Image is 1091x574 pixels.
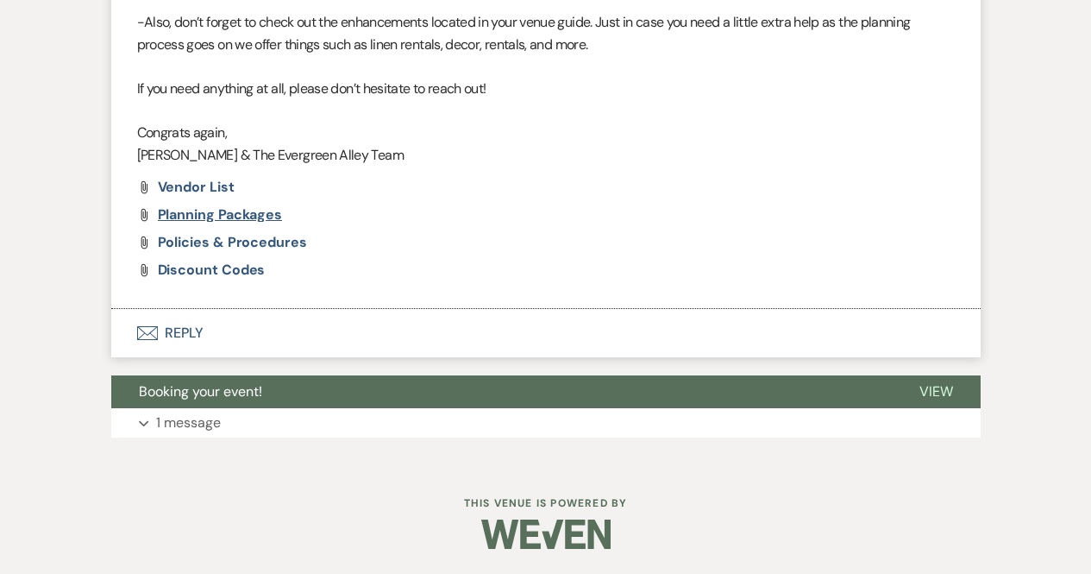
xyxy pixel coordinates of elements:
[158,233,307,251] span: Policies & Procedures
[158,178,235,196] span: Vendor List
[158,263,266,277] a: Discount Codes
[158,236,307,249] a: Policies & Procedures
[158,208,283,222] a: Planning Packages
[158,205,283,224] span: Planning Packages
[481,504,611,565] img: Weven Logo
[111,375,892,408] button: Booking your event!
[158,261,266,279] span: Discount Codes
[156,412,221,434] p: 1 message
[158,180,235,194] a: Vendor List
[139,382,262,401] span: Booking your event!
[137,123,227,142] span: Congrats again,
[892,375,981,408] button: View
[111,408,981,438] button: 1 message
[137,146,404,164] span: [PERSON_NAME] & The Evergreen Alley Team
[137,79,486,98] span: If you need anything at all, please don’t hesitate to reach out!
[919,382,953,401] span: View
[137,13,911,54] span: -Also, don’t forget to check out the enhancements located in your venue guide. Just in case you n...
[111,309,981,357] button: Reply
